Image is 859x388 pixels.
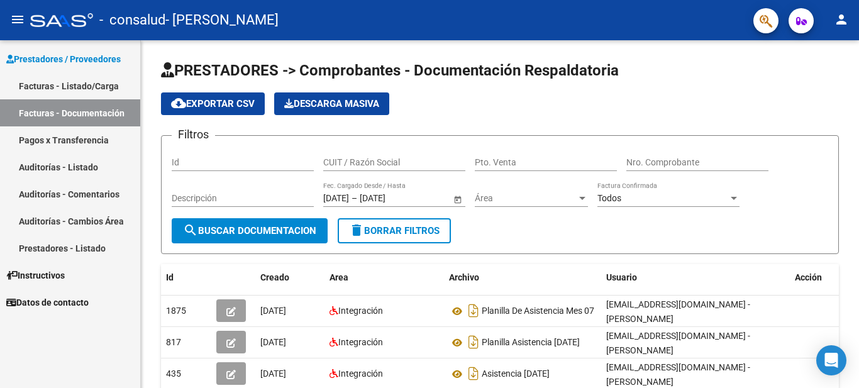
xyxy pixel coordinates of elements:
span: Acción [795,272,822,282]
input: Start date [323,193,349,204]
button: Open calendar [451,192,464,206]
input: End date [360,193,421,204]
span: Datos de contacto [6,296,89,309]
button: Descarga Masiva [274,92,389,115]
datatable-header-cell: Usuario [601,264,790,291]
span: Buscar Documentacion [183,225,316,236]
span: - consalud [99,6,165,34]
span: Prestadores / Proveedores [6,52,121,66]
span: [DATE] [260,337,286,347]
span: Planilla De Asistencia Mes 07 [482,306,594,316]
datatable-header-cell: Creado [255,264,324,291]
i: Descargar documento [465,301,482,321]
mat-icon: search [183,223,198,238]
span: Instructivos [6,269,65,282]
span: Area [330,272,348,282]
span: 435 [166,369,181,379]
span: Todos [597,193,621,203]
span: PRESTADORES -> Comprobantes - Documentación Respaldatoria [161,62,619,79]
mat-icon: cloud_download [171,96,186,111]
span: [DATE] [260,369,286,379]
button: Borrar Filtros [338,218,451,243]
span: [EMAIL_ADDRESS][DOMAIN_NAME] - [PERSON_NAME] [606,362,750,387]
i: Descargar documento [465,363,482,384]
button: Buscar Documentacion [172,218,328,243]
span: [DATE] [260,306,286,316]
span: - [PERSON_NAME] [165,6,279,34]
span: Id [166,272,174,282]
datatable-header-cell: Archivo [444,264,601,291]
span: Asistencia [DATE] [482,369,550,379]
mat-icon: person [834,12,849,27]
span: – [352,193,357,204]
span: [EMAIL_ADDRESS][DOMAIN_NAME] - [PERSON_NAME] [606,299,750,324]
datatable-header-cell: Acción [790,264,853,291]
span: Integración [338,369,383,379]
span: Creado [260,272,289,282]
span: Exportar CSV [171,98,255,109]
span: Integración [338,337,383,347]
span: Planilla Asistencia [DATE] [482,338,580,348]
app-download-masive: Descarga masiva de comprobantes (adjuntos) [274,92,389,115]
h3: Filtros [172,126,215,143]
span: 817 [166,337,181,347]
button: Exportar CSV [161,92,265,115]
datatable-header-cell: Area [324,264,444,291]
span: Usuario [606,272,637,282]
div: Open Intercom Messenger [816,345,846,375]
mat-icon: menu [10,12,25,27]
mat-icon: delete [349,223,364,238]
span: Borrar Filtros [349,225,440,236]
datatable-header-cell: Id [161,264,211,291]
span: [EMAIL_ADDRESS][DOMAIN_NAME] - [PERSON_NAME] [606,331,750,355]
span: 1875 [166,306,186,316]
span: Integración [338,306,383,316]
span: Archivo [449,272,479,282]
span: Descarga Masiva [284,98,379,109]
i: Descargar documento [465,332,482,352]
span: Área [475,193,577,204]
